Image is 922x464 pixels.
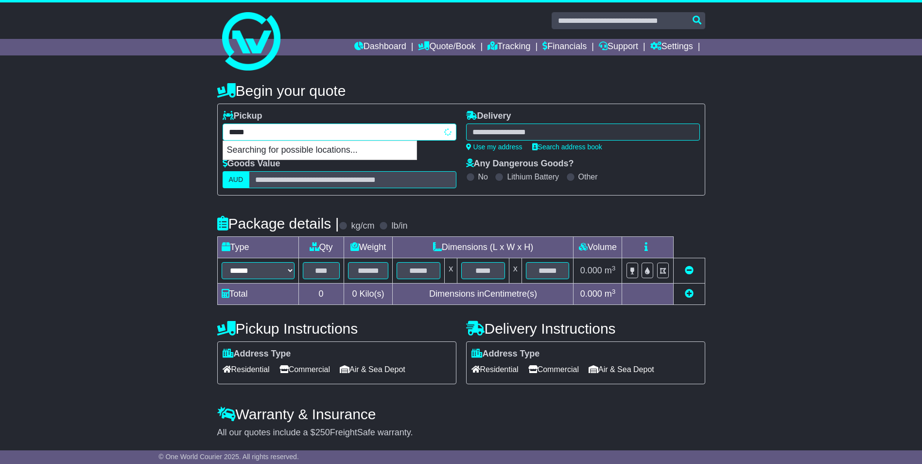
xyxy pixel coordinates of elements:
[599,39,638,55] a: Support
[578,172,598,181] label: Other
[542,39,587,55] a: Financials
[478,172,488,181] label: No
[223,124,456,141] typeahead: Please provide city
[217,406,705,422] h4: Warranty & Insurance
[217,237,298,258] td: Type
[217,321,456,337] h4: Pickup Instructions
[466,321,705,337] h4: Delivery Instructions
[528,362,579,377] span: Commercial
[223,159,280,169] label: Goods Value
[298,237,344,258] td: Qty
[223,171,250,188] label: AUD
[217,83,705,99] h4: Begin your quote
[217,428,705,438] div: All our quotes include a $ FreightSafe warranty.
[298,284,344,305] td: 0
[574,237,622,258] td: Volume
[466,143,522,151] a: Use my address
[471,362,519,377] span: Residential
[158,453,299,461] span: © One World Courier 2025. All rights reserved.
[612,288,616,295] sup: 3
[605,266,616,275] span: m
[223,349,291,359] label: Address Type
[344,237,393,258] td: Weight
[650,39,693,55] a: Settings
[466,111,511,122] label: Delivery
[685,289,694,299] a: Add new item
[580,289,602,299] span: 0.000
[418,39,475,55] a: Quote/Book
[509,258,522,284] td: x
[393,284,574,305] td: Dimensions in Centimetre(s)
[223,141,417,160] p: Searching for possible locations...
[391,221,407,232] label: lb/in
[217,215,339,232] h4: Package details |
[445,258,457,284] td: x
[532,143,602,151] a: Search address book
[685,266,694,275] a: Remove this item
[279,362,330,377] span: Commercial
[612,265,616,272] sup: 3
[315,428,330,437] span: 250
[354,39,406,55] a: Dashboard
[471,349,540,359] label: Address Type
[223,362,270,377] span: Residential
[352,289,357,299] span: 0
[393,237,574,258] td: Dimensions (L x W x H)
[580,266,602,275] span: 0.000
[589,362,654,377] span: Air & Sea Depot
[507,172,559,181] label: Lithium Battery
[344,284,393,305] td: Kilo(s)
[217,284,298,305] td: Total
[466,159,574,169] label: Any Dangerous Goods?
[605,289,616,299] span: m
[223,111,262,122] label: Pickup
[351,221,374,232] label: kg/cm
[487,39,530,55] a: Tracking
[340,362,405,377] span: Air & Sea Depot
